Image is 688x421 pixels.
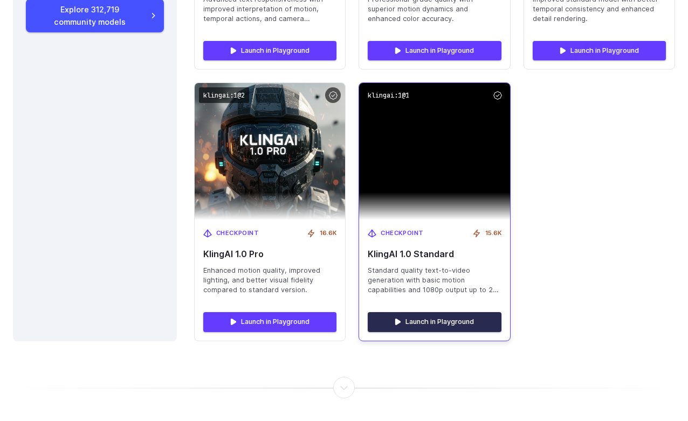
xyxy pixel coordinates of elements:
[203,312,336,332] a: Launch in Playground
[203,41,336,60] a: Launch in Playground
[363,87,414,103] code: klingai:1@1
[216,229,259,238] span: Checkpoint
[195,83,345,220] img: KlingAI 1.0 Pro
[368,266,501,295] span: Standard quality text-to-video generation with basic motion capabilities and 1080p output up to 2...
[368,41,501,60] a: Launch in Playground
[203,249,336,259] span: KlingAI 1.0 Pro
[320,229,336,238] span: 16.6K
[485,229,501,238] span: 15.6K
[368,249,501,259] span: KlingAI 1.0 Standard
[381,229,424,238] span: Checkpoint
[199,87,249,103] code: klingai:1@2
[533,41,666,60] a: Launch in Playground
[368,312,501,332] a: Launch in Playground
[203,266,336,295] span: Enhanced motion quality, improved lighting, and better visual fidelity compared to standard version.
